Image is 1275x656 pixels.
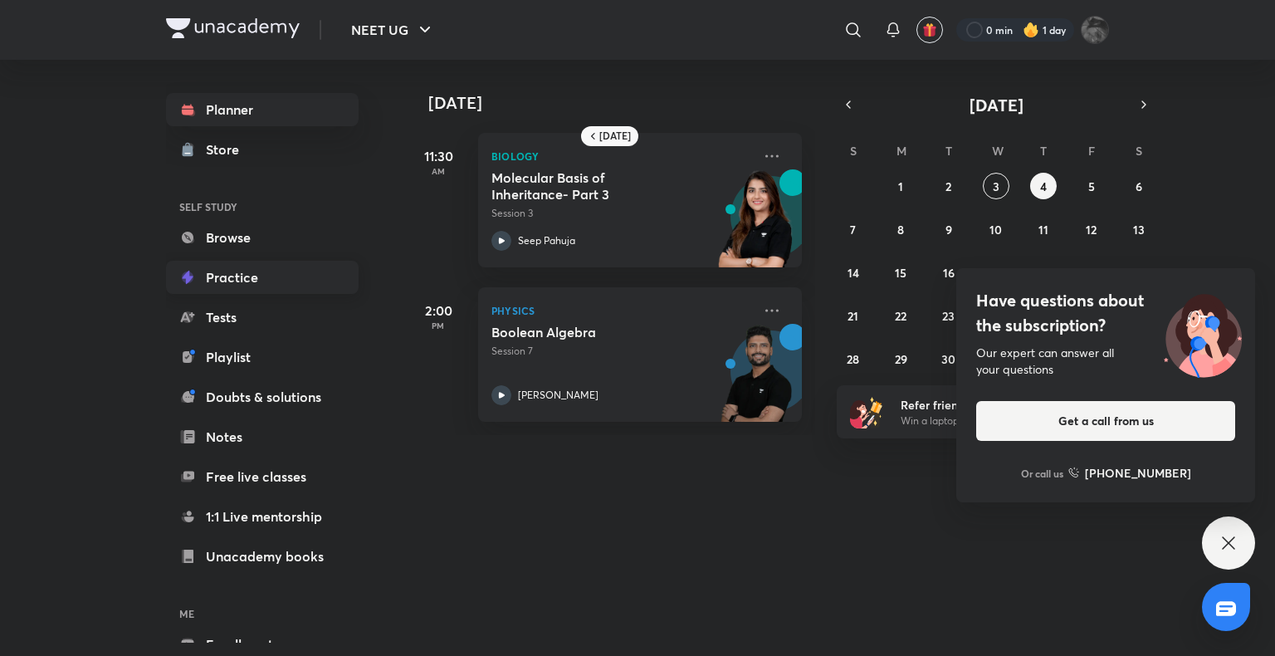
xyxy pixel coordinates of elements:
[850,143,857,159] abbr: Sunday
[1078,173,1105,199] button: September 5, 2025
[898,179,903,194] abbr: September 1, 2025
[1086,222,1097,237] abbr: September 12, 2025
[1040,179,1047,194] abbr: September 4, 2025
[1126,216,1152,242] button: September 13, 2025
[166,193,359,221] h6: SELF STUDY
[895,265,906,281] abbr: September 15, 2025
[1132,265,1146,281] abbr: September 20, 2025
[166,460,359,493] a: Free live classes
[1086,265,1097,281] abbr: September 19, 2025
[1078,259,1105,286] button: September 19, 2025
[847,351,859,367] abbr: September 28, 2025
[1068,464,1191,482] a: [PHONE_NUMBER]
[491,301,752,321] p: Physics
[1136,143,1142,159] abbr: Saturday
[840,259,867,286] button: September 14, 2025
[992,143,1004,159] abbr: Wednesday
[491,169,698,203] h5: Molecular Basis of Inheritance- Part 3
[935,216,962,242] button: September 9, 2025
[922,22,937,37] img: avatar
[1078,216,1105,242] button: September 12, 2025
[945,179,951,194] abbr: September 2, 2025
[850,222,856,237] abbr: September 7, 2025
[976,288,1235,338] h4: Have questions about the subscription?
[945,222,952,237] abbr: September 9, 2025
[166,133,359,166] a: Store
[166,540,359,573] a: Unacademy books
[166,340,359,374] a: Playlist
[935,259,962,286] button: September 16, 2025
[840,302,867,329] button: September 21, 2025
[993,179,999,194] abbr: September 3, 2025
[428,93,818,113] h4: [DATE]
[840,216,867,242] button: September 7, 2025
[887,302,914,329] button: September 22, 2025
[983,259,1009,286] button: September 17, 2025
[1081,16,1109,44] img: ISHITA Gupta
[1150,288,1255,378] img: ttu_illustration_new.svg
[976,401,1235,441] button: Get a call from us
[491,146,752,166] p: Biology
[405,166,471,176] p: AM
[983,216,1009,242] button: September 10, 2025
[166,18,300,38] img: Company Logo
[887,259,914,286] button: September 15, 2025
[941,351,955,367] abbr: September 30, 2025
[901,396,1105,414] h6: Refer friends
[895,351,907,367] abbr: September 29, 2025
[901,414,1105,428] p: Win a laptop, vouchers & more
[1030,259,1057,286] button: September 18, 2025
[405,301,471,321] h5: 2:00
[1040,143,1047,159] abbr: Thursday
[850,395,883,428] img: referral
[166,93,359,126] a: Planner
[860,93,1132,116] button: [DATE]
[896,143,906,159] abbr: Monday
[848,265,859,281] abbr: September 14, 2025
[983,173,1009,199] button: September 3, 2025
[166,420,359,453] a: Notes
[341,13,445,47] button: NEET UG
[405,146,471,166] h5: 11:30
[1023,22,1039,38] img: streak
[976,345,1235,378] div: Our expert can answer all your questions
[887,345,914,372] button: September 29, 2025
[943,265,955,281] abbr: September 16, 2025
[1085,464,1191,482] h6: [PHONE_NUMBER]
[1088,143,1095,159] abbr: Friday
[945,143,952,159] abbr: Tuesday
[491,206,752,221] p: Session 3
[1030,173,1057,199] button: September 4, 2025
[1088,179,1095,194] abbr: September 5, 2025
[1030,216,1057,242] button: September 11, 2025
[711,169,802,284] img: unacademy
[206,140,249,159] div: Store
[840,345,867,372] button: September 28, 2025
[887,173,914,199] button: September 1, 2025
[848,308,858,324] abbr: September 21, 2025
[916,17,943,43] button: avatar
[942,308,955,324] abbr: September 23, 2025
[518,388,598,403] p: [PERSON_NAME]
[1038,222,1048,237] abbr: September 11, 2025
[887,216,914,242] button: September 8, 2025
[405,321,471,330] p: PM
[1126,173,1152,199] button: September 6, 2025
[166,600,359,628] h6: ME
[970,94,1023,116] span: [DATE]
[1021,466,1063,481] p: Or call us
[711,324,802,438] img: unacademy
[895,308,906,324] abbr: September 22, 2025
[166,221,359,254] a: Browse
[518,233,575,248] p: Seep Pahuja
[989,222,1002,237] abbr: September 10, 2025
[990,265,1001,281] abbr: September 17, 2025
[491,324,698,340] h5: Boolean Algebra
[166,380,359,414] a: Doubts & solutions
[166,301,359,334] a: Tests
[897,222,904,237] abbr: September 8, 2025
[1136,179,1142,194] abbr: September 6, 2025
[935,173,962,199] button: September 2, 2025
[166,500,359,533] a: 1:1 Live mentorship
[1133,222,1145,237] abbr: September 13, 2025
